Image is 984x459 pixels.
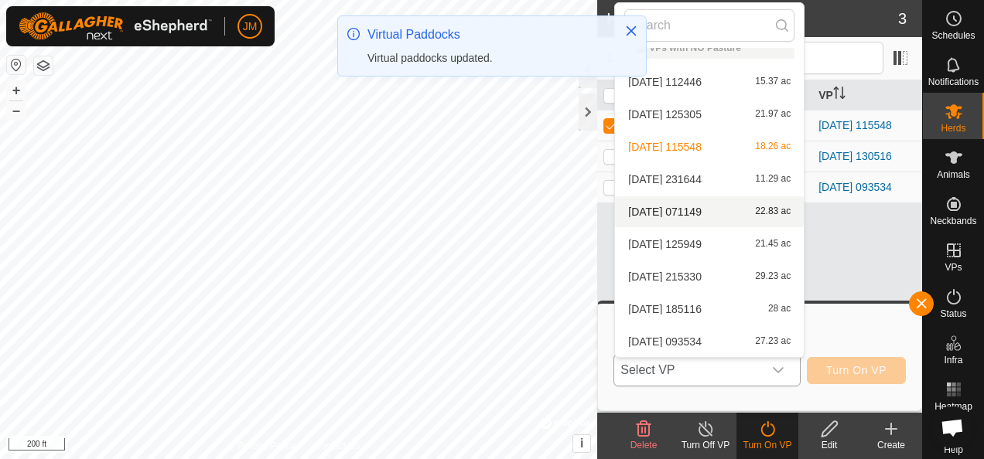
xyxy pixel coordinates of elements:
[931,31,975,40] span: Schedules
[628,174,702,185] span: [DATE] 231644
[7,101,26,120] button: –
[628,109,702,120] span: [DATE] 125305
[367,50,609,66] div: Virtual paddocks updated.
[940,309,966,318] span: Status
[755,141,791,152] span: 18.26 ac
[675,438,736,452] div: Turn Off VP
[615,66,804,97] li: 2025-01-14 112446
[237,439,296,453] a: Privacy Policy
[755,174,791,185] span: 11.29 ac
[615,164,804,195] li: 2025-06-04 231644
[755,336,791,347] span: 27.23 ac
[580,437,583,450] span: i
[615,326,804,357] li: 2025-06-16 093534
[945,263,962,272] span: VPs
[615,196,804,227] li: 2025-06-09 071149
[755,239,791,250] span: 21.45 ac
[573,435,590,452] button: i
[630,440,658,450] span: Delete
[615,99,804,130] li: 2025-01-18 125305
[826,364,887,376] span: Turn On VP
[818,150,892,162] a: [DATE] 130516
[628,239,702,250] span: [DATE] 125949
[755,109,791,120] span: 21.97 ac
[628,336,702,347] span: [DATE] 093534
[628,271,702,282] span: [DATE] 215330
[937,170,970,179] span: Animals
[944,445,963,454] span: Help
[928,77,979,87] span: Notifications
[614,355,762,386] span: Select VP
[807,357,906,384] button: Turn On VP
[755,206,791,217] span: 22.83 ac
[833,89,846,101] p-sorticon: Activate to sort
[941,124,965,133] span: Herds
[620,20,642,42] button: Close
[624,9,794,42] input: Search
[755,271,791,282] span: 29.23 ac
[898,7,907,30] span: 3
[7,81,26,100] button: +
[615,131,804,162] li: 2025-01-28 115548
[615,229,804,260] li: 2025-06-09 125949
[314,439,360,453] a: Contact Us
[628,141,702,152] span: [DATE] 115548
[34,56,53,75] button: Map Layers
[243,19,258,35] span: JM
[812,80,922,110] th: VP
[818,119,892,131] a: [DATE] 115548
[930,216,976,226] span: Neckbands
[860,438,922,452] div: Create
[798,438,860,452] div: Edit
[628,206,702,217] span: [DATE] 071149
[628,76,702,87] span: [DATE] 112446
[755,76,791,87] span: 15.37 ac
[367,25,609,44] div: Virtual Paddocks
[768,304,791,314] span: 28 ac
[934,402,972,411] span: Heatmap
[637,43,782,53] div: VPs with NO Pasture
[736,438,798,452] div: Turn On VP
[931,406,973,448] div: Open chat
[19,12,212,40] img: Gallagher Logo
[628,304,702,314] span: [DATE] 185116
[615,261,804,292] li: 2025-06-09 215330
[615,294,804,325] li: 2025-06-10 185116
[944,355,962,365] span: Infra
[7,56,26,74] button: Reset Map
[606,9,898,28] h2: Herds
[818,181,892,193] a: [DATE] 093534
[763,355,794,386] div: dropdown trigger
